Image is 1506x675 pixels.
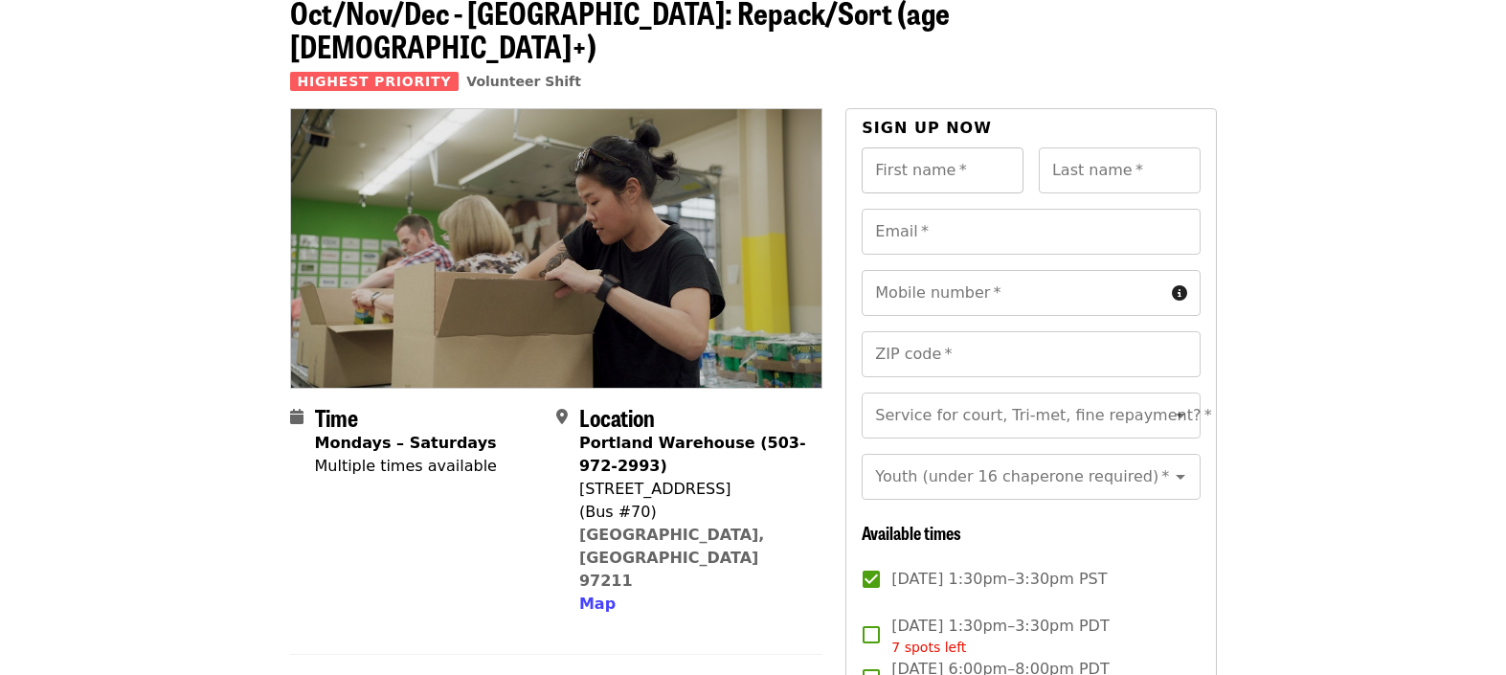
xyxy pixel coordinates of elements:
span: 7 spots left [891,640,966,655]
span: [DATE] 1:30pm–3:30pm PST [891,568,1107,591]
input: Last name [1039,147,1201,193]
strong: Portland Warehouse (503-972-2993) [579,434,806,475]
a: [GEOGRAPHIC_DATA], [GEOGRAPHIC_DATA] 97211 [579,526,765,590]
span: Location [579,400,655,434]
input: Email [862,209,1200,255]
input: First name [862,147,1023,193]
a: Volunteer Shift [466,74,581,89]
button: Open [1167,463,1194,490]
i: map-marker-alt icon [556,408,568,426]
i: calendar icon [290,408,303,426]
input: Mobile number [862,270,1163,316]
div: Multiple times available [315,455,497,478]
input: ZIP code [862,331,1200,377]
span: Time [315,400,358,434]
strong: Mondays – Saturdays [315,434,497,452]
button: Map [579,593,616,616]
span: [DATE] 1:30pm–3:30pm PDT [891,615,1109,658]
span: Available times [862,520,961,545]
i: circle-info icon [1172,284,1187,303]
div: [STREET_ADDRESS] [579,478,807,501]
span: Highest Priority [290,72,460,91]
span: Sign up now [862,119,992,137]
img: Oct/Nov/Dec - Portland: Repack/Sort (age 8+) organized by Oregon Food Bank [291,109,822,387]
span: Map [579,595,616,613]
button: Open [1167,402,1194,429]
div: (Bus #70) [579,501,807,524]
